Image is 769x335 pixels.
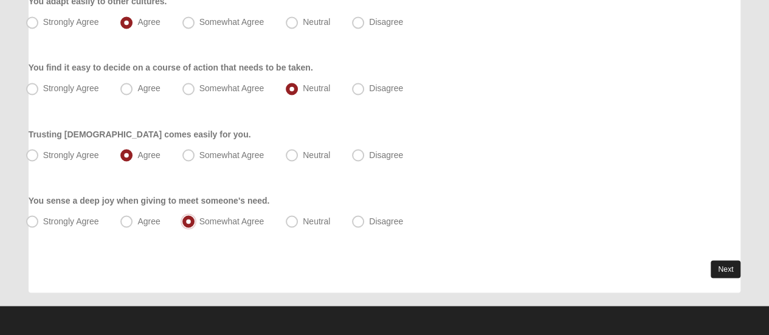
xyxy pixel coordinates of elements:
[137,17,160,27] span: Agree
[137,216,160,226] span: Agree
[369,17,403,27] span: Disagree
[43,83,99,93] span: Strongly Agree
[137,150,160,159] span: Agree
[199,17,264,27] span: Somewhat Agree
[43,150,99,159] span: Strongly Agree
[369,150,403,159] span: Disagree
[43,17,99,27] span: Strongly Agree
[303,83,330,93] span: Neutral
[303,216,330,226] span: Neutral
[43,216,99,226] span: Strongly Agree
[369,83,403,93] span: Disagree
[711,260,740,278] a: Next
[29,61,313,74] label: You find it easy to decide on a course of action that needs to be taken.
[303,17,330,27] span: Neutral
[199,83,264,93] span: Somewhat Agree
[199,150,264,159] span: Somewhat Agree
[137,83,160,93] span: Agree
[369,216,403,226] span: Disagree
[199,216,264,226] span: Somewhat Agree
[29,128,251,140] label: Trusting [DEMOGRAPHIC_DATA] comes easily for you.
[303,150,330,159] span: Neutral
[29,194,270,206] label: You sense a deep joy when giving to meet someone's need.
